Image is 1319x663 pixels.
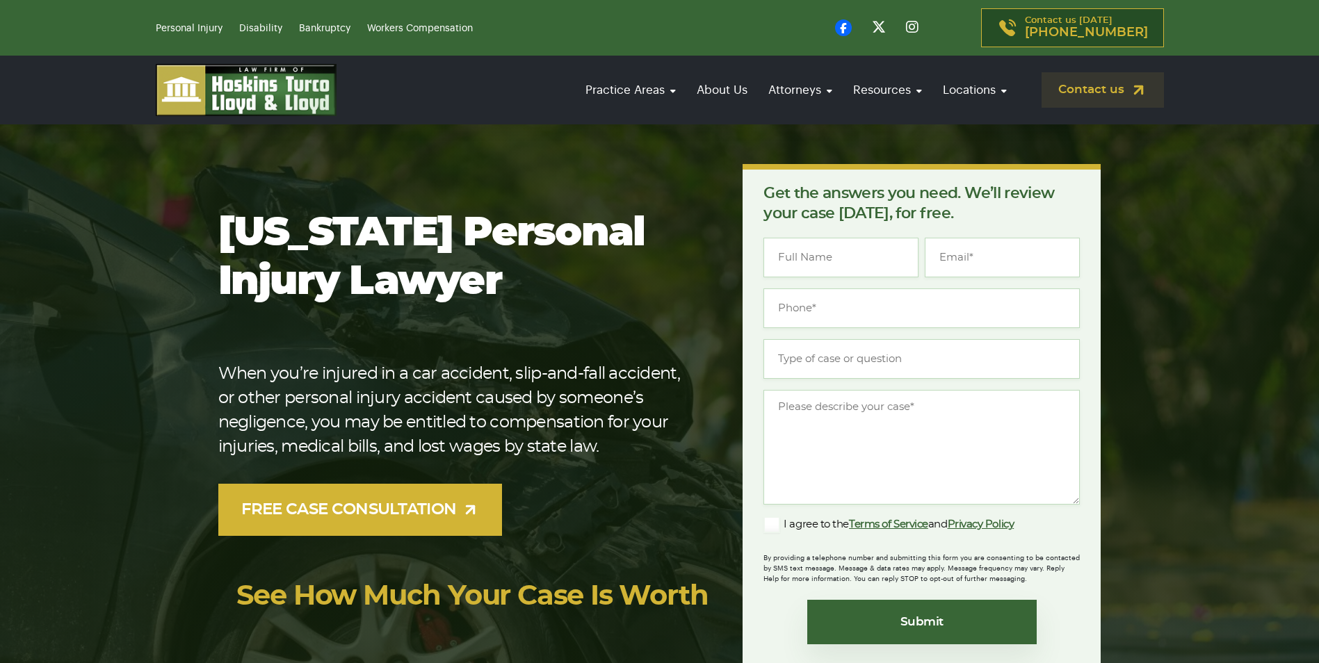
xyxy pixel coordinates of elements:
a: About Us [690,70,754,110]
a: Disability [239,24,282,33]
span: [PHONE_NUMBER] [1025,26,1148,40]
img: arrow-up-right-light.svg [462,501,479,518]
input: Full Name [763,238,919,277]
img: logo [156,64,337,116]
input: Phone* [763,288,1080,328]
a: Personal Injury [156,24,222,33]
div: By providing a telephone number and submitting this form you are consenting to be contacted by SM... [763,544,1080,584]
a: See How Much Your Case Is Worth [236,582,709,610]
a: Contact us [1042,72,1164,108]
a: Workers Compensation [367,24,473,33]
a: Privacy Policy [948,519,1014,530]
input: Type of case or question [763,339,1080,379]
a: Practice Areas [578,70,683,110]
a: FREE CASE CONSULTATION [218,484,503,536]
a: Resources [846,70,929,110]
a: Contact us [DATE][PHONE_NUMBER] [981,8,1164,47]
a: Attorneys [761,70,839,110]
p: When you’re injured in a car accident, slip-and-fall accident, or other personal injury accident ... [218,362,699,459]
input: Submit [807,600,1037,644]
h1: [US_STATE] Personal Injury Lawyer [218,209,699,306]
label: I agree to the and [763,516,1014,533]
input: Email* [925,238,1080,277]
p: Contact us [DATE] [1025,16,1148,40]
a: Bankruptcy [299,24,350,33]
a: Terms of Service [849,519,928,530]
a: Locations [936,70,1014,110]
p: Get the answers you need. We’ll review your case [DATE], for free. [763,183,1080,224]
